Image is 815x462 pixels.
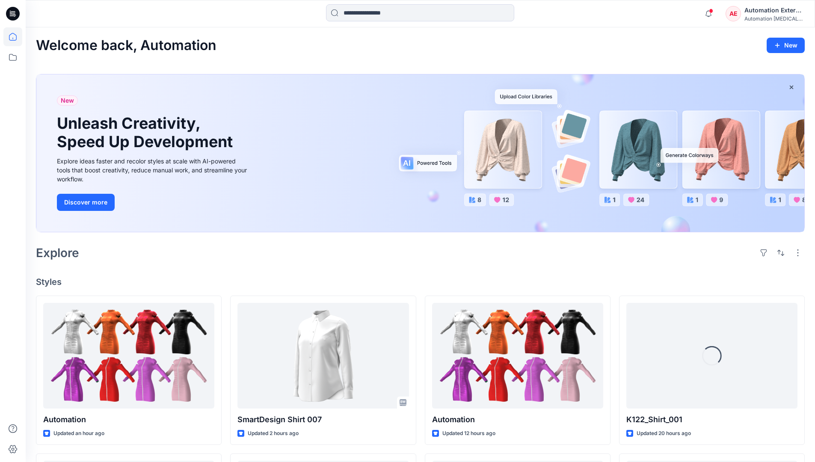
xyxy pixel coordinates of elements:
h2: Explore [36,246,79,260]
a: Discover more [57,194,249,211]
div: AE [726,6,741,21]
a: Automation [43,303,214,409]
h2: Welcome back, Automation [36,38,216,53]
p: Automation [43,414,214,426]
a: SmartDesign Shirt 007 [237,303,409,409]
a: Automation [432,303,603,409]
p: Updated an hour ago [53,429,104,438]
div: Explore ideas faster and recolor styles at scale with AI-powered tools that boost creativity, red... [57,157,249,184]
p: SmartDesign Shirt 007 [237,414,409,426]
span: New [61,95,74,106]
div: Automation [MEDICAL_DATA]... [744,15,804,22]
p: K122_Shirt_001 [626,414,797,426]
p: Updated 20 hours ago [637,429,691,438]
button: Discover more [57,194,115,211]
button: New [767,38,805,53]
p: Automation [432,414,603,426]
div: Automation External [744,5,804,15]
h4: Styles [36,277,805,287]
h1: Unleash Creativity, Speed Up Development [57,114,237,151]
p: Updated 2 hours ago [248,429,299,438]
p: Updated 12 hours ago [442,429,495,438]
